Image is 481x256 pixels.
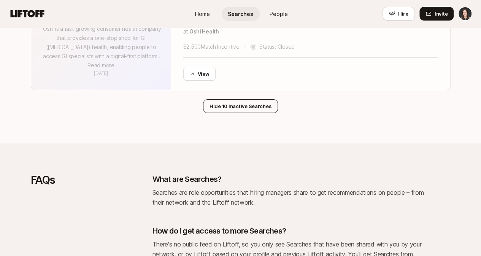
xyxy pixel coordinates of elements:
span: Invite [435,10,448,17]
button: Hire [383,7,415,21]
a: Searches [222,7,260,21]
a: Home [184,7,222,21]
span: Home [195,10,210,18]
button: View [183,67,216,81]
span: People [270,10,288,18]
p: What are Searches? [152,174,222,184]
span: Searches [228,10,253,18]
button: Ali Fisher [458,7,472,21]
p: How do I get access to more Searches? [152,226,286,236]
img: Ali Fisher [459,7,471,20]
p: Searches are role opportunities that hiring managers share to get recommendations on people – fro... [152,188,426,207]
span: Hire [398,10,408,17]
button: Hide 10 inactive Searches [203,99,278,113]
a: People [260,7,298,21]
button: Invite [419,7,454,21]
